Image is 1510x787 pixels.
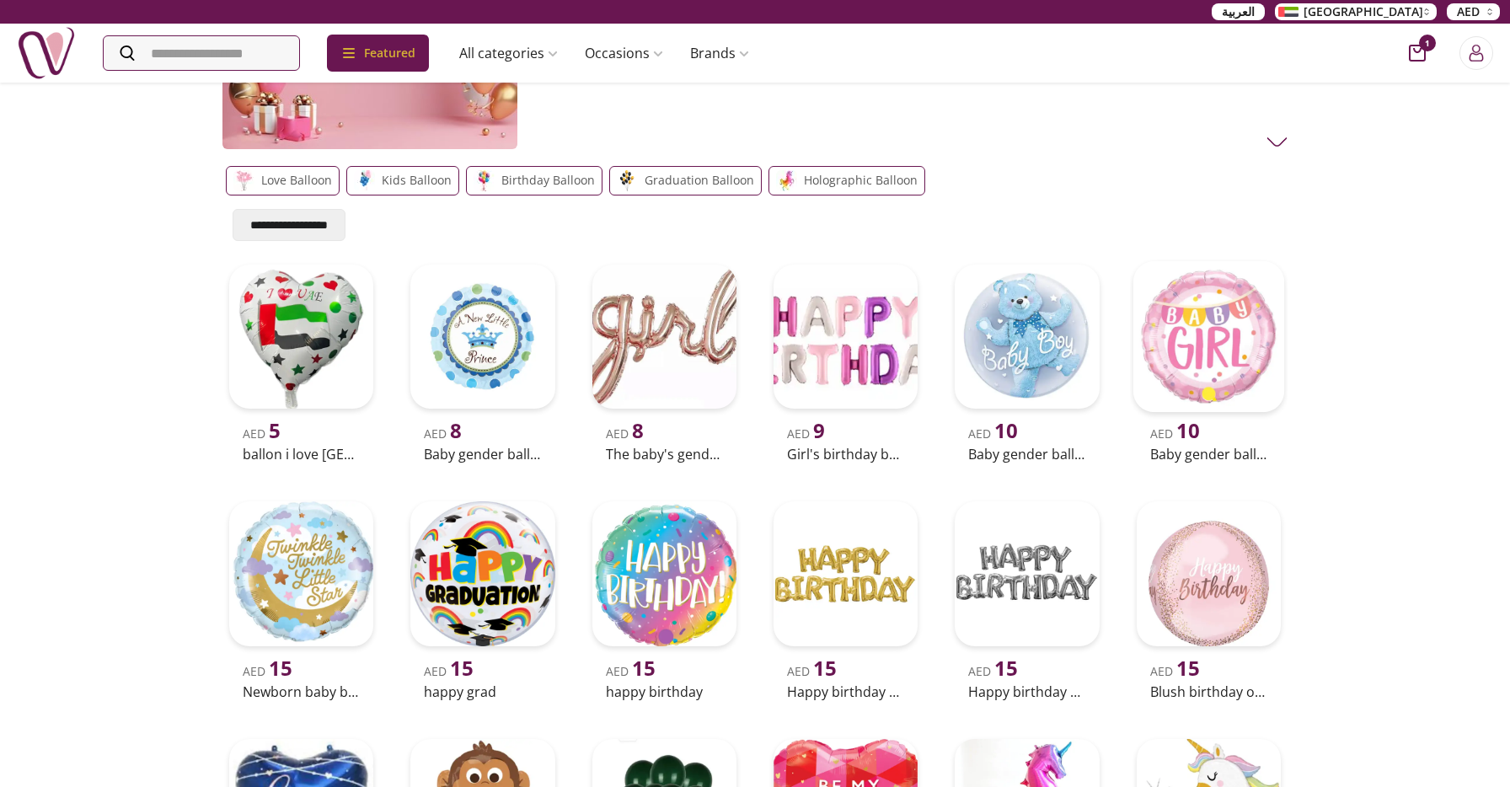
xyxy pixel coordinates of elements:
[450,416,462,444] span: 8
[243,444,360,464] h2: ballon i love [GEOGRAPHIC_DATA]
[450,654,474,682] span: 15
[233,170,254,191] img: gifts-uae-love balloon
[446,36,571,70] a: All categories
[955,501,1099,645] img: uae-gifts-Happy birthday Silver Phrase Foil Balloon
[1150,663,1200,679] span: AED
[968,426,1018,442] span: AED
[1447,3,1500,20] button: AED
[767,495,924,704] a: uae-gifts-Happy birthday Gold Phrase Foil BalloonAED 15Happy birthday gold phrase foil balloon
[424,682,541,702] h2: happy grad
[261,170,332,190] p: love balloon
[592,501,736,645] img: uae-gifts-happy birthday
[955,265,1099,409] img: uae-gifts-Baby gender balloon: boy 2
[1150,426,1200,442] span: AED
[968,444,1085,464] h2: Baby gender balloon: boy [DEMOGRAPHIC_DATA]
[1457,3,1480,20] span: AED
[592,265,736,409] img: uae-gifts-The baby's gender balloon is girl
[994,654,1018,682] span: 15
[571,36,677,70] a: Occasions
[1275,3,1437,20] button: [GEOGRAPHIC_DATA]
[424,444,541,464] h2: Baby gender balloon: boy[DEMOGRAPHIC_DATA]
[1130,495,1288,704] a: uae-gifts-Blush birthday Orbz BalloonAED 15Blush birthday orbz balloon
[1132,261,1284,413] img: uae-gifts-Baby gender balloon: girl 1
[606,426,644,442] span: AED
[813,416,825,444] span: 9
[1409,45,1426,62] button: cart-button
[787,444,904,464] h2: Girl's birthday balloon
[813,654,837,682] span: 15
[1459,36,1493,70] button: Login
[948,495,1106,704] a: uae-gifts-Happy birthday Silver Phrase Foil BalloonAED 15Happy birthday silver phrase foil balloon
[606,682,723,702] h2: happy birthday
[501,170,595,190] p: Birthday balloon
[948,258,1106,468] a: uae-gifts-Baby gender balloon: boy 2AED 10Baby gender balloon: boy [DEMOGRAPHIC_DATA]
[222,495,380,704] a: uae-gifts-Newborn baby balloonsAED 15Newborn baby balloons
[787,682,904,702] h2: Happy birthday gold phrase foil balloon
[994,416,1018,444] span: 10
[1130,258,1288,468] a: uae-gifts-Baby gender balloon: girl 1AED 10Baby gender balloon: girl [DEMOGRAPHIC_DATA]
[243,426,281,442] span: AED
[677,36,763,70] a: Brands
[1150,682,1267,702] h2: Blush birthday orbz balloon
[1419,35,1436,51] span: 1
[774,501,918,645] img: uae-gifts-Happy birthday Gold Phrase Foil Balloon
[269,654,292,682] span: 15
[17,24,76,83] img: Nigwa-uae-gifts
[645,170,754,190] p: Graduation balloon
[404,495,561,704] a: uae-gifts-happy gradAED 15happy grad
[632,416,644,444] span: 8
[410,265,554,409] img: uae-gifts-Baby gender balloon: boy4
[1150,444,1267,464] h2: Baby gender balloon: girl [DEMOGRAPHIC_DATA]
[606,444,723,464] h2: The baby's gender balloon is girl
[1176,654,1200,682] span: 15
[104,36,299,70] input: Search
[632,654,656,682] span: 15
[776,170,797,191] img: gifts-uae-Holographic balloon
[1278,7,1298,17] img: Arabic_dztd3n.png
[1137,501,1281,645] img: uae-gifts-Blush birthday Orbz Balloon
[410,501,554,645] img: uae-gifts-happy grad
[474,170,495,191] img: gifts-uae-Birthday balloon
[354,170,375,191] img: gifts-uae-kids balloon
[586,495,743,704] a: uae-gifts-happy birthdayAED 15happy birthday
[968,663,1018,679] span: AED
[617,170,638,191] img: gifts-uae-Graduation balloon
[222,258,380,468] a: uae-gifts-ballon i love uaeAED 5ballon i love [GEOGRAPHIC_DATA]
[804,170,918,190] p: Holographic balloon
[787,663,837,679] span: AED
[424,426,462,442] span: AED
[586,258,743,468] a: uae-gifts-The baby's gender balloon is girlAED 8The baby's gender balloon is girl
[968,682,1085,702] h2: Happy birthday silver phrase foil balloon
[424,663,474,679] span: AED
[269,416,281,444] span: 5
[787,426,825,442] span: AED
[774,265,918,409] img: uae-gifts-Girl's birthday balloon
[229,265,373,409] img: uae-gifts-ballon i love uae
[1304,3,1423,20] span: [GEOGRAPHIC_DATA]
[382,170,452,190] p: kids balloon
[243,682,360,702] h2: Newborn baby balloons
[767,258,924,468] a: uae-gifts-Girl's birthday balloonAED 9Girl's birthday balloon
[229,501,373,645] img: uae-gifts-Newborn baby balloons
[606,663,656,679] span: AED
[327,35,429,72] div: Featured
[1176,416,1200,444] span: 10
[243,663,292,679] span: AED
[1222,3,1255,20] span: العربية
[404,258,561,468] a: uae-gifts-Baby gender balloon: boy4AED 8Baby gender balloon: boy[DEMOGRAPHIC_DATA]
